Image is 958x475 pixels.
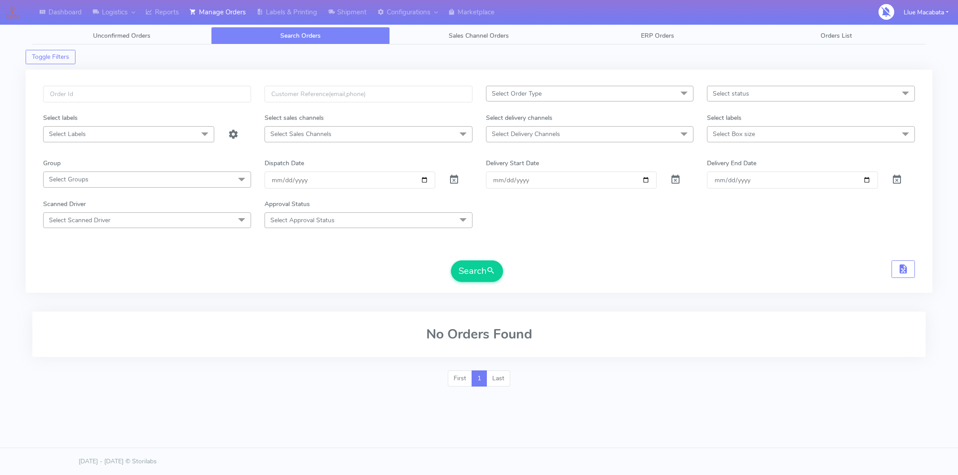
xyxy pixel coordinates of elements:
span: Search Orders [280,31,321,40]
label: Approval Status [265,199,310,209]
button: Toggle Filters [26,50,75,64]
span: Sales Channel Orders [449,31,509,40]
span: Select Delivery Channels [492,130,560,138]
a: 1 [472,370,487,387]
label: Select delivery channels [486,113,552,123]
span: Select status [713,89,749,98]
label: Select sales channels [265,113,324,123]
span: Orders List [821,31,852,40]
label: Select labels [707,113,742,123]
label: Delivery End Date [707,158,756,168]
span: Select Groups [49,175,88,184]
input: Order Id [43,86,251,102]
label: Delivery Start Date [486,158,539,168]
ul: Tabs [32,27,926,44]
label: Dispatch Date [265,158,304,168]
span: Select Sales Channels [270,130,331,138]
span: Select Scanned Driver [49,216,110,224]
label: Group [43,158,61,168]
span: Select Order Type [492,89,542,98]
label: Select labels [43,113,78,123]
input: Customer Reference(email,phone) [265,86,472,102]
button: Search [451,260,503,282]
h2: No Orders Found [43,327,915,342]
label: Scanned Driver [43,199,86,209]
span: Select Box size [713,130,755,138]
span: Select Labels [49,130,86,138]
span: Unconfirmed Orders [93,31,150,40]
span: ERP Orders [641,31,674,40]
span: Select Approval Status [270,216,335,224]
button: Llue Macabata [897,3,955,22]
